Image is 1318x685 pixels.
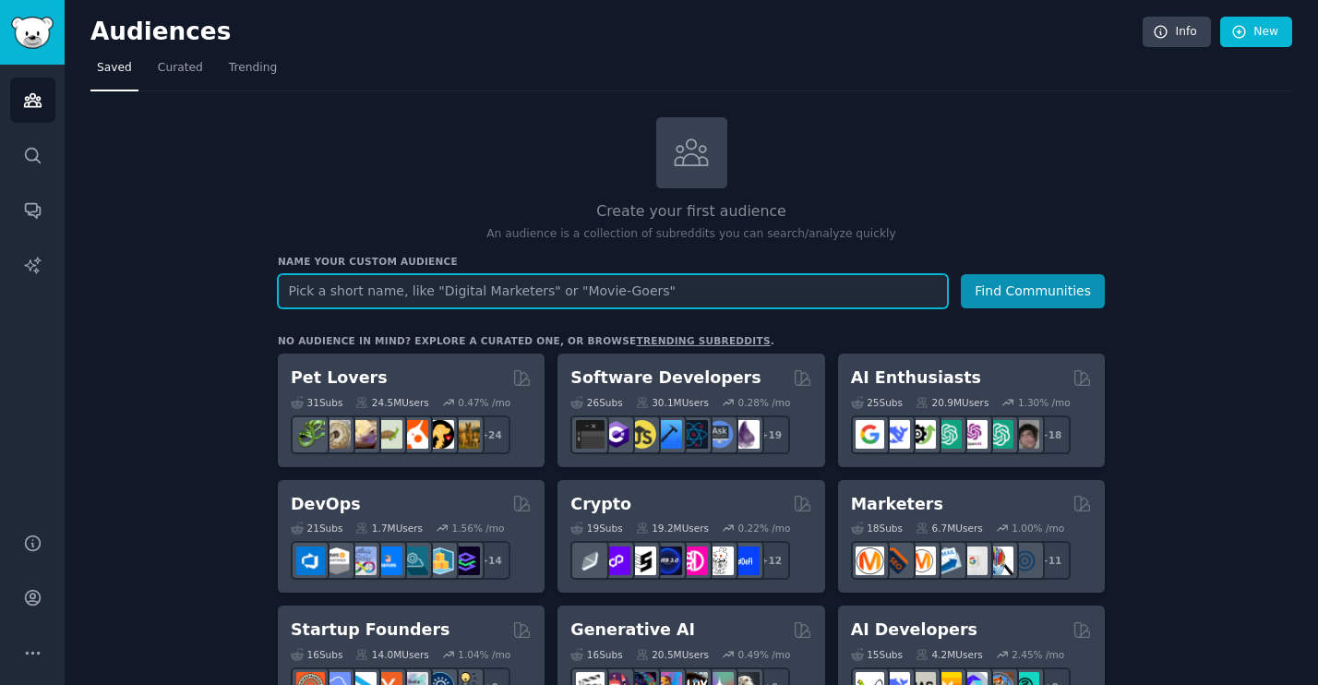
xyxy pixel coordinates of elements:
img: ballpython [322,420,351,449]
h2: Marketers [851,493,943,516]
p: An audience is a collection of subreddits you can search/analyze quickly [278,226,1105,243]
div: 18 Sub s [851,522,903,535]
div: 0.47 % /mo [458,396,510,409]
div: 24.5M Users [355,396,428,409]
img: PlatformEngineers [451,547,480,575]
img: bigseo [881,547,910,575]
div: 19 Sub s [570,522,622,535]
img: ArtificalIntelligence [1011,420,1039,449]
div: 6.7M Users [916,522,983,535]
img: turtle [374,420,402,449]
div: 1.7M Users [355,522,423,535]
h2: DevOps [291,493,361,516]
h2: Crypto [570,493,631,516]
img: 0xPolygon [602,547,630,575]
div: 21 Sub s [291,522,342,535]
img: chatgpt_promptDesign [933,420,962,449]
div: 1.56 % /mo [452,522,505,535]
div: 0.22 % /mo [738,522,791,535]
div: + 11 [1032,541,1071,580]
div: 4.2M Users [916,648,983,661]
img: OpenAIDev [959,420,988,449]
h3: Name your custom audience [278,255,1105,268]
img: aws_cdk [425,547,454,575]
a: New [1220,17,1292,48]
img: leopardgeckos [348,420,377,449]
div: 1.30 % /mo [1018,396,1071,409]
a: Saved [90,54,138,91]
div: + 19 [751,415,790,454]
a: Curated [151,54,210,91]
div: 25 Sub s [851,396,903,409]
button: Find Communities [961,274,1105,308]
img: PetAdvice [425,420,454,449]
img: cockatiel [400,420,428,449]
span: Curated [158,60,203,77]
img: elixir [731,420,760,449]
img: software [576,420,605,449]
h2: Software Developers [570,367,761,390]
div: + 18 [1032,415,1071,454]
img: DevOpsLinks [374,547,402,575]
div: 16 Sub s [291,648,342,661]
div: 1.00 % /mo [1012,522,1064,535]
div: + 24 [472,415,510,454]
h2: AI Enthusiasts [851,367,981,390]
a: trending subreddits [636,335,770,346]
a: Trending [222,54,283,91]
div: 1.04 % /mo [458,648,510,661]
div: 20.5M Users [636,648,709,661]
div: 20.9M Users [916,396,988,409]
img: Emailmarketing [933,547,962,575]
img: GoogleGeminiAI [856,420,884,449]
div: 0.49 % /mo [738,648,791,661]
h2: Audiences [90,18,1143,47]
div: 26 Sub s [570,396,622,409]
img: azuredevops [296,547,325,575]
img: googleads [959,547,988,575]
img: CryptoNews [705,547,734,575]
img: AWS_Certified_Experts [322,547,351,575]
img: ethfinance [576,547,605,575]
img: iOSProgramming [653,420,682,449]
img: AItoolsCatalog [907,420,936,449]
div: 31 Sub s [291,396,342,409]
img: herpetology [296,420,325,449]
img: ethstaker [628,547,656,575]
div: 19.2M Users [636,522,709,535]
div: 30.1M Users [636,396,709,409]
img: AskComputerScience [705,420,734,449]
h2: Generative AI [570,619,695,642]
h2: Startup Founders [291,619,449,642]
div: 0.28 % /mo [738,396,791,409]
img: MarketingResearch [985,547,1013,575]
h2: Pet Lovers [291,367,388,390]
img: Docker_DevOps [348,547,377,575]
h2: Create your first audience [278,200,1105,223]
img: defiblockchain [679,547,708,575]
span: Saved [97,60,132,77]
img: defi_ [731,547,760,575]
input: Pick a short name, like "Digital Marketers" or "Movie-Goers" [278,274,948,308]
img: GummySearch logo [11,17,54,49]
img: AskMarketing [907,547,936,575]
img: OnlineMarketing [1011,547,1039,575]
a: Info [1143,17,1211,48]
img: learnjavascript [628,420,656,449]
span: Trending [229,60,277,77]
img: chatgpt_prompts_ [985,420,1013,449]
div: 16 Sub s [570,648,622,661]
div: 14.0M Users [355,648,428,661]
div: No audience in mind? Explore a curated one, or browse . [278,334,774,347]
div: + 12 [751,541,790,580]
h2: AI Developers [851,619,977,642]
img: reactnative [679,420,708,449]
div: + 14 [472,541,510,580]
div: 2.45 % /mo [1012,648,1064,661]
img: dogbreed [451,420,480,449]
img: web3 [653,547,682,575]
img: content_marketing [856,547,884,575]
img: csharp [602,420,630,449]
div: 15 Sub s [851,648,903,661]
img: platformengineering [400,547,428,575]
